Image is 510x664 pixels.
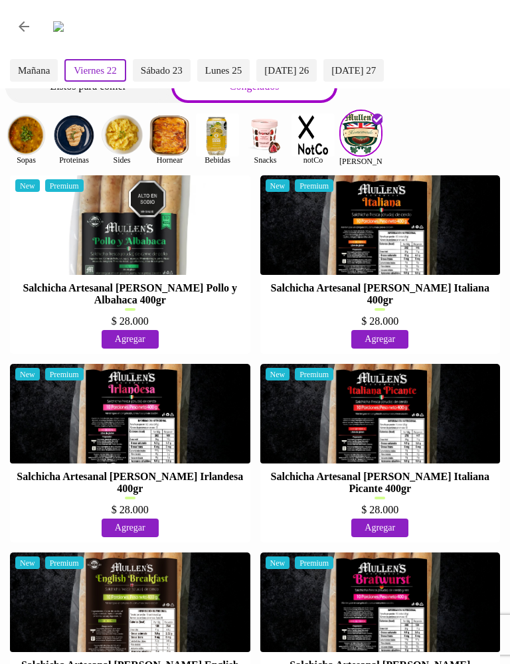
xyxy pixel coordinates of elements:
[244,114,287,157] img: Snacks
[141,64,183,76] span: sábado 23
[197,59,250,82] button: lunes 25
[266,368,290,380] div: New
[53,21,139,32] img: logo.png
[8,11,40,42] button: Volver
[100,114,143,157] img: Sides
[351,330,408,349] button: Agregar
[260,175,501,275] div: Salchicha Artesanal Mullens Italiana 400gr
[260,552,501,652] div: Salchicha Artesanal Mullens Bratwurst 400gr
[205,64,242,76] span: lunes 25
[244,155,287,164] span: Snacks
[10,364,250,463] div: Salchicha Artesanal Mullens Irlandesa 400gr
[260,364,501,463] div: Salchicha Artesanal Mullens Italiana Picante 400gr
[295,179,333,192] div: Premium
[365,333,395,346] span: Agregar
[64,59,126,82] button: viernes 22
[115,333,145,346] span: Agregar
[100,155,143,164] span: Sides
[295,368,333,380] div: Premium
[267,315,494,327] div: $ 28.000
[339,157,382,165] span: [PERSON_NAME]
[102,330,159,349] button: Agregar
[45,368,84,380] div: Premium
[292,114,335,157] img: notCo
[256,59,317,82] button: [DATE] 26
[15,556,40,569] div: New
[148,155,191,164] span: Hornear
[292,155,335,164] span: notCo
[339,110,382,157] img: mullens
[10,59,58,82] button: mañana
[266,471,495,495] h3: Salchicha Artesanal [PERSON_NAME] Italiana Picante 400gr
[331,64,376,76] span: [DATE] 27
[15,179,40,192] div: New
[323,59,384,82] button: [DATE] 27
[196,155,239,164] span: Bebidas
[10,552,250,652] div: Salchicha Artesanal Mullens English Breakfast 400gr
[133,59,191,82] button: sábado 23
[115,521,145,535] span: Agregar
[17,315,244,327] div: $ 28.000
[74,64,117,76] span: viernes 22
[15,368,40,380] div: New
[266,556,290,569] div: New
[17,504,244,516] div: $ 28.000
[264,64,309,76] span: [DATE] 26
[266,282,495,306] h3: Salchicha Artesanal [PERSON_NAME] Italiana 400gr
[102,519,159,537] button: Agregar
[52,155,96,164] span: Proteinas
[45,556,84,569] div: Premium
[15,282,245,306] h3: Salchicha Artesanal [PERSON_NAME] Pollo y Albahaca 400gr
[148,114,191,157] img: Hornear
[18,64,50,76] span: mañana
[446,600,510,664] iframe: Messagebird Livechat Widget
[10,175,250,275] div: Salchicha Artesanal Mullens Pollo y Albahaca 400gr
[5,155,48,164] span: Sopas
[5,114,48,157] img: Sopas
[267,504,494,516] div: $ 28.000
[196,114,239,157] img: Bebidas
[295,556,333,569] div: Premium
[15,471,245,495] h3: Salchicha Artesanal [PERSON_NAME] Irlandesa 400gr
[365,521,395,535] span: Agregar
[266,179,290,192] div: New
[52,114,96,157] img: Proteinas
[45,179,84,192] div: Premium
[351,519,408,537] button: Agregar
